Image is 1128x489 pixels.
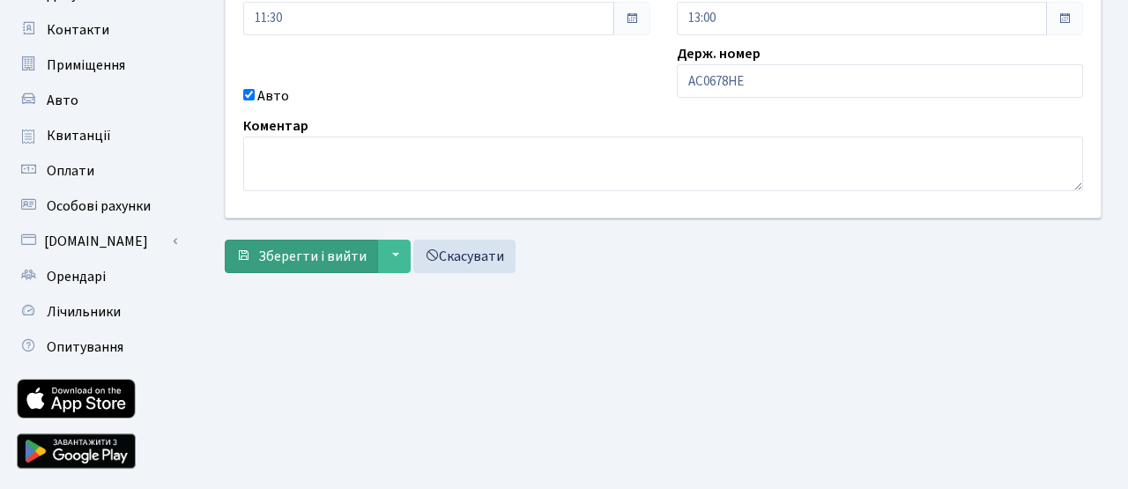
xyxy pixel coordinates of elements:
a: Авто [9,83,185,118]
label: Авто [257,85,289,107]
span: Опитування [47,337,123,357]
span: Особові рахунки [47,196,151,216]
span: Орендарі [47,267,106,286]
span: Контакти [47,20,109,40]
span: Оплати [47,161,94,181]
a: Орендарі [9,259,185,294]
a: Контакти [9,12,185,48]
span: Авто [47,91,78,110]
a: Скасувати [413,240,516,273]
span: Квитанції [47,126,111,145]
a: Приміщення [9,48,185,83]
a: Лічильники [9,294,185,330]
a: Оплати [9,153,185,189]
label: Коментар [243,115,308,137]
span: Зберегти і вийти [258,247,367,266]
a: Особові рахунки [9,189,185,224]
span: Лічильники [47,302,121,322]
a: Квитанції [9,118,185,153]
button: Зберегти і вийти [225,240,378,273]
input: AA0001AA [677,64,1084,98]
a: Опитування [9,330,185,365]
label: Держ. номер [677,43,761,64]
span: Приміщення [47,56,125,75]
a: [DOMAIN_NAME] [9,224,185,259]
